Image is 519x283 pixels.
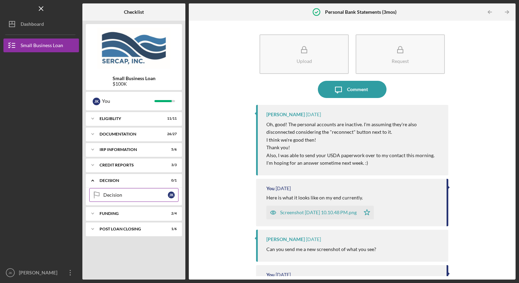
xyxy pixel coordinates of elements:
[280,210,357,215] div: Screenshot [DATE] 10.10.48 PM.png
[100,227,160,231] div: POST LOAN CLOSING
[266,136,441,144] p: I think we're good then!
[100,132,160,136] div: Documentation
[168,192,175,198] div: J K
[8,271,12,275] text: JK
[266,152,441,167] p: Also, I was able to send your USDA paperwork over to my contact this morning. I'm hoping for an a...
[124,9,144,15] b: Checklist
[266,121,441,136] p: Oh, good! The personal accounts are inactive. I'm assuming they're also disconnected considering ...
[100,163,160,167] div: credit reports
[392,58,409,64] div: Request
[259,34,349,74] button: Upload
[164,211,177,216] div: 2 / 4
[21,17,44,33] div: Dashboard
[3,17,79,31] button: Dashboard
[164,148,177,152] div: 5 / 6
[266,112,305,117] div: [PERSON_NAME]
[100,211,160,216] div: Funding
[100,178,160,183] div: Decision
[164,227,177,231] div: 1 / 6
[266,237,305,242] div: [PERSON_NAME]
[21,39,63,54] div: Small Business Loan
[100,148,160,152] div: IRP Information
[266,144,441,151] p: Thank you!
[297,58,312,64] div: Upload
[164,117,177,121] div: 11 / 11
[164,163,177,167] div: 3 / 3
[347,81,368,98] div: Comment
[266,272,275,277] div: You
[164,132,177,136] div: 26 / 27
[93,98,100,105] div: J K
[103,192,168,198] div: Decision
[100,117,160,121] div: Eligiblity
[356,34,445,74] button: Request
[17,266,62,281] div: [PERSON_NAME]
[276,272,291,277] time: 2025-09-04 16:37
[266,186,275,191] div: You
[276,186,291,191] time: 2025-09-05 02:11
[306,112,321,117] time: 2025-09-05 15:21
[3,266,79,280] button: JK[PERSON_NAME]
[113,81,155,87] div: $100K
[266,195,363,200] div: Here is what it looks like on my end currently.
[325,9,396,15] b: Personal Bank Statements (3mos)
[113,76,155,81] b: Small Business Loan
[102,95,154,107] div: You
[3,39,79,52] button: Small Business Loan
[89,188,178,202] a: DecisionJK
[266,206,374,219] button: Screenshot [DATE] 10.10.48 PM.png
[86,28,182,69] img: Product logo
[266,246,376,253] p: Can you send me a new screenshot of what you see?
[306,237,321,242] time: 2025-09-04 16:46
[164,178,177,183] div: 0 / 1
[318,81,387,98] button: Comment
